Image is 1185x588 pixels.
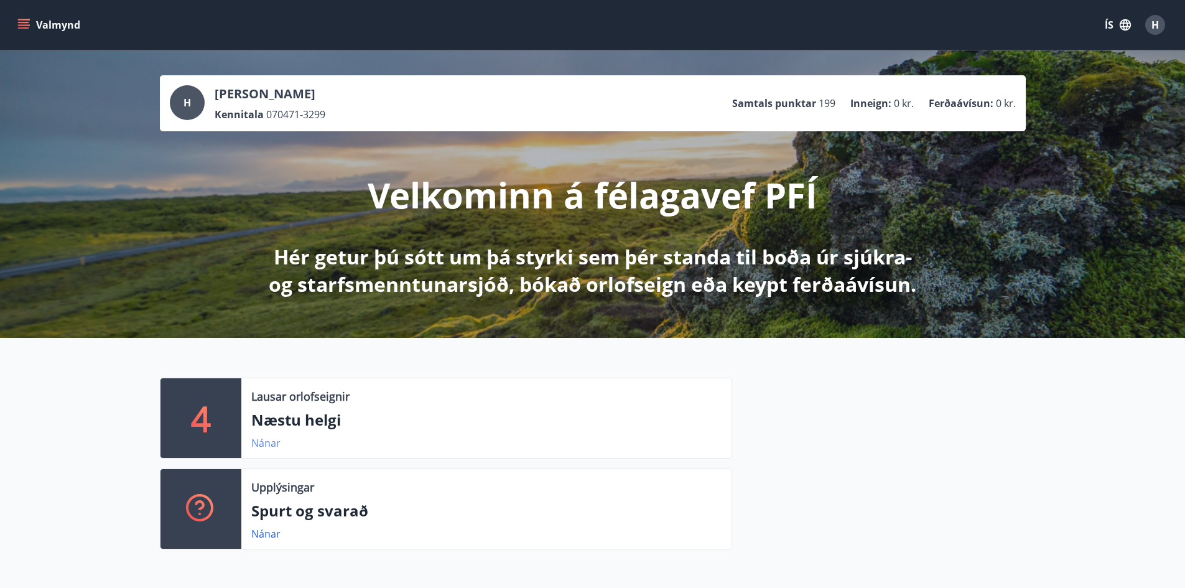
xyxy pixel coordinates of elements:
[191,394,211,442] p: 4
[1151,18,1159,32] span: H
[184,96,191,110] span: H
[264,243,921,298] p: Hér getur þú sótt um þá styrki sem þér standa til boða úr sjúkra- og starfsmenntunarsjóð, bókað o...
[850,96,891,110] p: Inneign :
[251,436,281,450] a: Nánar
[266,108,325,121] span: 070471-3299
[732,96,816,110] p: Samtals punktar
[215,108,264,121] p: Kennitala
[1140,10,1170,40] button: H
[929,96,993,110] p: Ferðaávísun :
[894,96,914,110] span: 0 kr.
[368,171,817,218] p: Velkominn á félagavef PFÍ
[996,96,1016,110] span: 0 kr.
[251,388,350,404] p: Lausar orlofseignir
[819,96,835,110] span: 199
[251,409,722,431] p: Næstu helgi
[15,14,85,36] button: menu
[251,500,722,521] p: Spurt og svarað
[251,527,281,541] a: Nánar
[215,85,325,103] p: [PERSON_NAME]
[251,479,314,495] p: Upplýsingar
[1098,14,1138,36] button: ÍS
